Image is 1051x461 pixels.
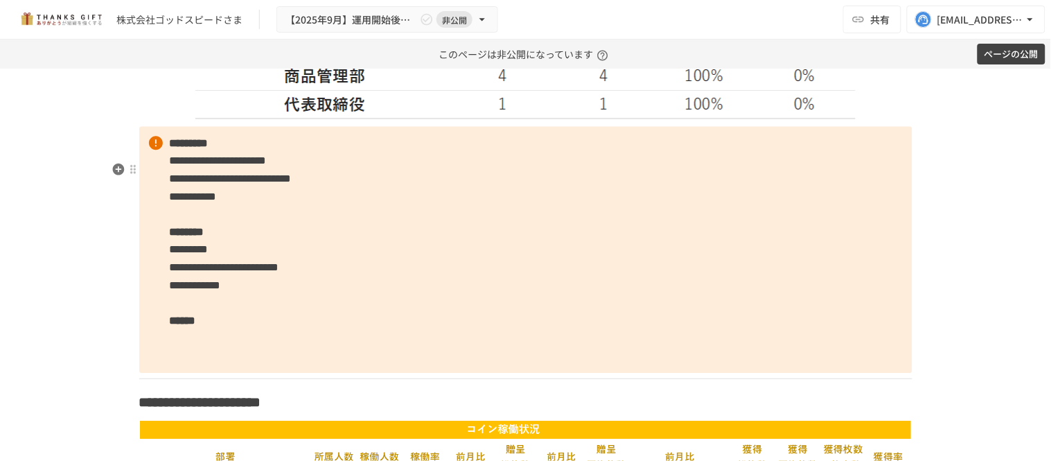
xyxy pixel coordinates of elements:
[17,8,105,31] img: mMP1OxWUAhQbsRWCurg7vIHe5HqDpP7qZo7fRoNLXQh
[871,12,890,27] span: 共有
[436,12,472,27] span: 非公開
[116,12,242,27] div: 株式会社ゴッドスピードさま
[439,40,612,69] p: このページは非公開になっています
[843,6,901,33] button: 共有
[276,6,498,33] button: 【2025年9月】運用開始後振り返りミーティング非公開
[285,11,417,28] span: 【2025年9月】運用開始後振り返りミーティング
[978,44,1045,65] button: ページの公開
[907,6,1045,33] button: [EMAIL_ADDRESS][DOMAIN_NAME]
[937,11,1023,28] div: [EMAIL_ADDRESS][DOMAIN_NAME]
